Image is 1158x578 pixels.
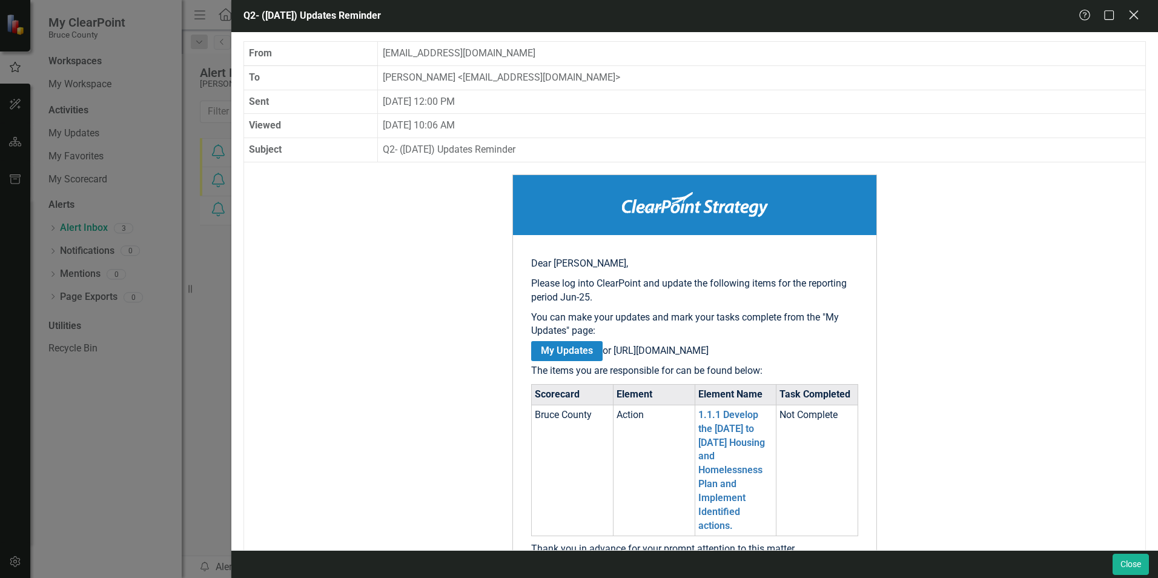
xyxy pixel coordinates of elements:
p: Please log into ClearPoint and update the following items for the reporting period Jun-25. [531,277,858,305]
p: Thank you in advance for your prompt attention to this matter. [531,542,858,556]
th: Element [613,384,695,405]
span: > [615,71,620,83]
th: Element Name [695,384,776,405]
td: Bruce County [532,405,614,536]
a: 1.1.1 Develop the [DATE] to [DATE] Housing and Homelessness Plan and Implement Identified actions. [698,409,765,531]
th: Sent [244,90,377,114]
td: [DATE] 10:06 AM [377,114,1145,138]
p: Dear [PERSON_NAME], [531,257,858,271]
th: To [244,65,377,90]
th: Subject [244,138,377,162]
th: Viewed [244,114,377,138]
td: Not Complete [776,405,858,536]
td: Action [613,405,695,536]
th: From [244,41,377,65]
td: Q2- ([DATE]) Updates Reminder [377,138,1145,162]
span: < [458,71,463,83]
td: [DATE] 12:00 PM [377,90,1145,114]
span: Q2- ([DATE]) Updates Reminder [243,10,381,21]
button: Close [1113,554,1149,575]
a: My Updates [531,341,603,361]
img: ClearPoint Strategy [622,192,768,217]
p: The items you are responsible for can be found below: [531,364,858,378]
td: [PERSON_NAME] [EMAIL_ADDRESS][DOMAIN_NAME] [377,65,1145,90]
td: [EMAIL_ADDRESS][DOMAIN_NAME] [377,41,1145,65]
p: You can make your updates and mark your tasks complete from the "My Updates" page: [531,311,858,339]
p: or [URL][DOMAIN_NAME] [531,344,858,358]
th: Scorecard [532,384,614,405]
th: Task Completed [776,384,858,405]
